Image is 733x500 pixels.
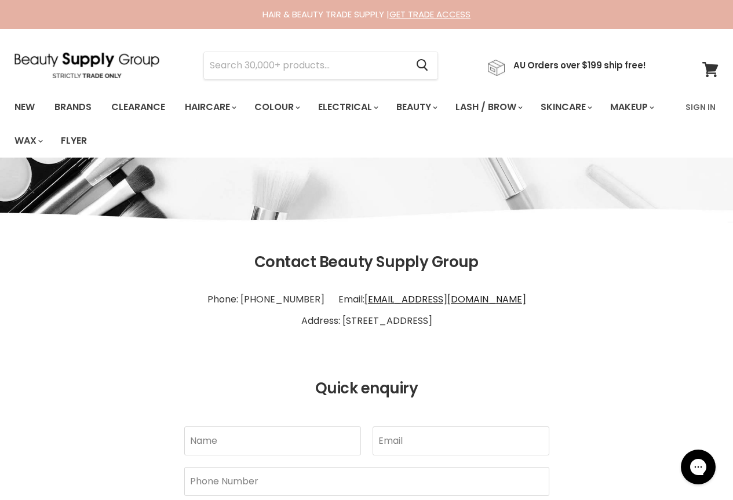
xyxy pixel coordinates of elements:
a: Colour [246,95,307,119]
form: Product [203,52,438,79]
input: Search [204,52,407,79]
a: Wax [6,129,50,153]
a: Skincare [532,95,599,119]
ul: Main menu [6,90,679,158]
a: Makeup [601,95,661,119]
a: Haircare [176,95,243,119]
a: Beauty [388,95,444,119]
a: New [6,95,43,119]
button: Search [407,52,437,79]
p: Phone: [PHONE_NUMBER] Email: Address: [STREET_ADDRESS] [14,283,719,337]
h2: Contact Beauty Supply Group [14,254,719,271]
iframe: Gorgias live chat messenger [675,446,721,488]
a: Lash / Brow [447,95,530,119]
a: Electrical [309,95,385,119]
a: Flyer [52,129,96,153]
a: Brands [46,95,100,119]
a: Clearance [103,95,174,119]
a: Sign In [679,95,723,119]
a: [EMAIL_ADDRESS][DOMAIN_NAME] [364,293,526,306]
h2: Quick enquiry [14,380,719,397]
a: GET TRADE ACCESS [389,8,471,20]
